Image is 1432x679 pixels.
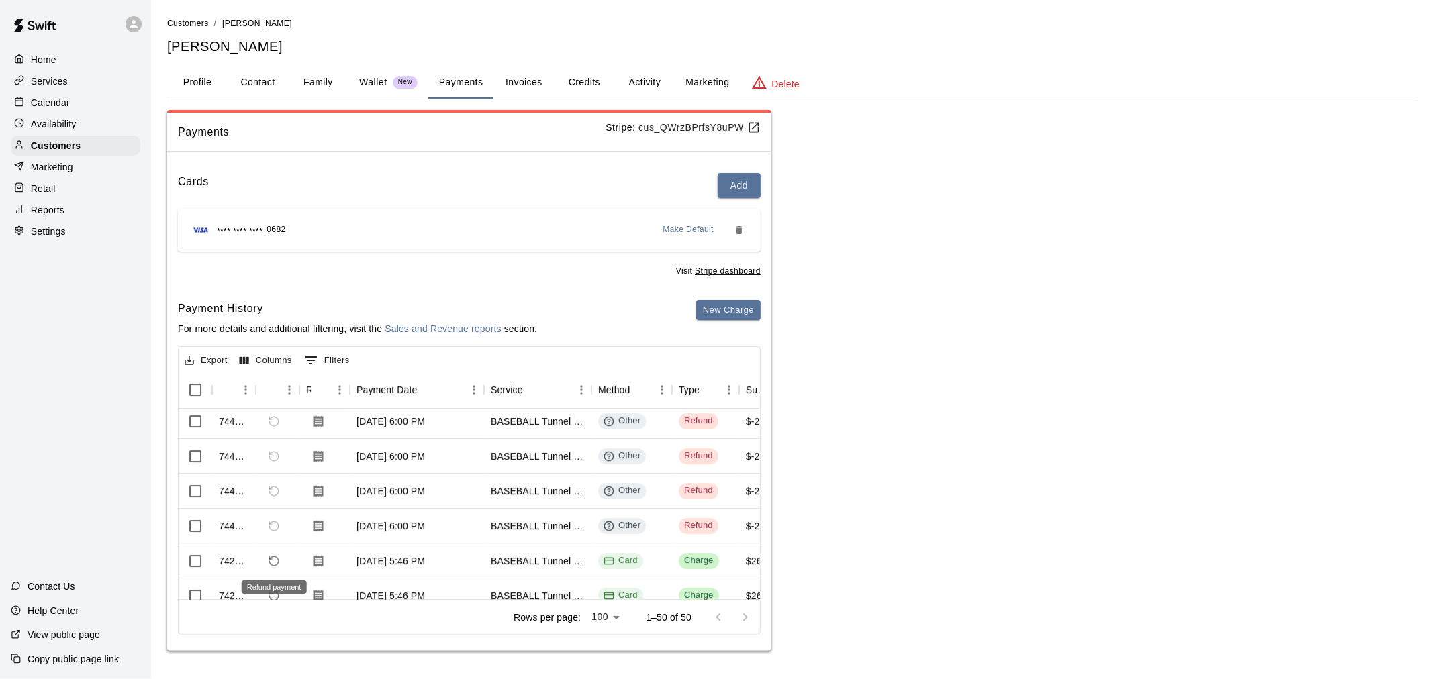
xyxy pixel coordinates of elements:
[178,123,606,141] span: Payments
[684,484,713,497] div: Refund
[675,66,740,99] button: Marketing
[279,380,299,400] button: Menu
[356,415,425,428] div: Aug 7, 2025, 6:00 PM
[11,221,140,242] a: Settings
[356,589,425,603] div: Aug 6, 2025, 5:46 PM
[746,371,767,409] div: Subtotal
[262,515,285,537] span: Cannot refund a payment with type REFUND
[604,589,638,602] div: Card
[350,371,484,409] div: Payment Date
[306,584,330,608] button: Download Receipt
[663,223,714,237] span: Make Default
[267,223,285,237] span: 0682
[288,66,348,99] button: Family
[676,265,761,278] span: Visit
[746,519,779,533] div: $-26.00
[242,580,307,594] div: Refund payment
[219,484,249,498] div: 744013
[356,484,425,498] div: Aug 7, 2025, 6:00 PM
[604,415,640,427] div: Other
[219,519,249,533] div: 744012
[330,380,350,400] button: Menu
[11,114,140,134] a: Availability
[228,66,288,99] button: Contact
[684,450,713,462] div: Refund
[178,300,537,317] h6: Payment History
[31,160,73,174] p: Marketing
[31,225,66,238] p: Settings
[189,223,213,237] img: Credit card brand logo
[746,484,779,498] div: $-26.00
[11,71,140,91] div: Services
[672,371,739,409] div: Type
[181,350,231,371] button: Export
[684,415,713,427] div: Refund
[746,450,779,463] div: $-26.00
[31,203,64,217] p: Reports
[301,350,353,371] button: Show filters
[306,479,330,503] button: Download Receipt
[491,519,585,533] div: BASEBALL Tunnel Rental
[700,380,718,399] button: Sort
[167,38,1416,56] h5: [PERSON_NAME]
[11,93,140,113] a: Calendar
[256,371,299,409] div: Refund
[28,652,119,666] p: Copy public page link
[604,450,640,462] div: Other
[614,66,675,99] button: Activity
[491,371,523,409] div: Service
[695,266,761,276] a: You don't have the permission to visit the Stripe dashboard
[604,554,638,567] div: Card
[212,371,256,409] div: Id
[11,178,140,199] div: Retail
[11,50,140,70] a: Home
[219,415,249,428] div: 744015
[222,19,292,28] span: [PERSON_NAME]
[719,380,739,400] button: Menu
[28,580,75,593] p: Contact Us
[554,66,614,99] button: Credits
[630,380,649,399] button: Sort
[167,19,209,28] span: Customers
[11,157,140,177] div: Marketing
[311,380,330,399] button: Sort
[306,444,330,468] button: Download Receipt
[262,445,285,468] span: Cannot refund a payment with type REFUND
[695,266,761,276] u: Stripe dashboard
[262,380,281,399] button: Sort
[31,53,56,66] p: Home
[679,371,700,409] div: Type
[178,322,537,335] p: For more details and additional filtering, visit the section.
[28,604,79,617] p: Help Center
[11,136,140,156] div: Customers
[638,122,761,133] a: cus_QWrzBPrfsY8uPW
[306,371,311,409] div: Receipt
[652,380,672,400] button: Menu
[356,554,425,568] div: Aug 6, 2025, 5:46 PM
[219,589,249,603] div: 742192
[31,139,81,152] p: Customers
[746,554,775,568] div: $26.00
[746,415,779,428] div: $-26.00
[684,554,714,567] div: Charge
[214,16,217,30] li: /
[491,450,585,463] div: BASEBALL Tunnel Rental
[385,323,501,334] a: Sales and Revenue reports
[11,200,140,220] a: Reports
[428,66,493,99] button: Payments
[684,589,714,602] div: Charge
[262,584,285,607] span: Refund payment
[418,380,436,399] button: Sort
[219,380,238,399] button: Sort
[167,66,1416,99] div: basic tabs example
[31,74,68,88] p: Services
[306,409,330,433] button: Download Receipt
[219,450,249,463] div: 744014
[658,219,720,241] button: Make Default
[356,450,425,463] div: Aug 7, 2025, 6:00 PM
[491,415,585,428] div: BASEBALL Tunnel Rental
